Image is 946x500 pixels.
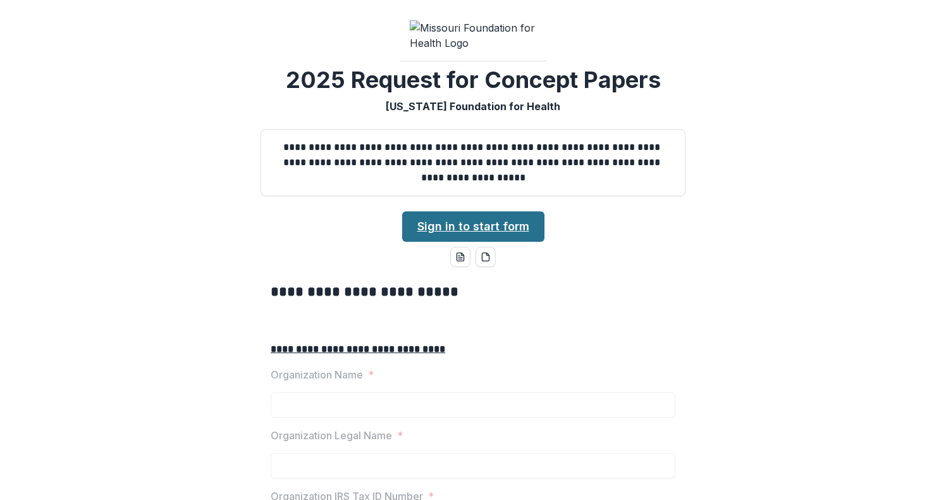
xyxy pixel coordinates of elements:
[410,20,536,51] img: Missouri Foundation for Health Logo
[386,99,560,114] p: [US_STATE] Foundation for Health
[271,367,363,382] p: Organization Name
[450,247,470,267] button: word-download
[286,66,661,94] h2: 2025 Request for Concept Papers
[271,428,392,443] p: Organization Legal Name
[476,247,496,267] button: pdf-download
[402,211,544,242] a: Sign in to start form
